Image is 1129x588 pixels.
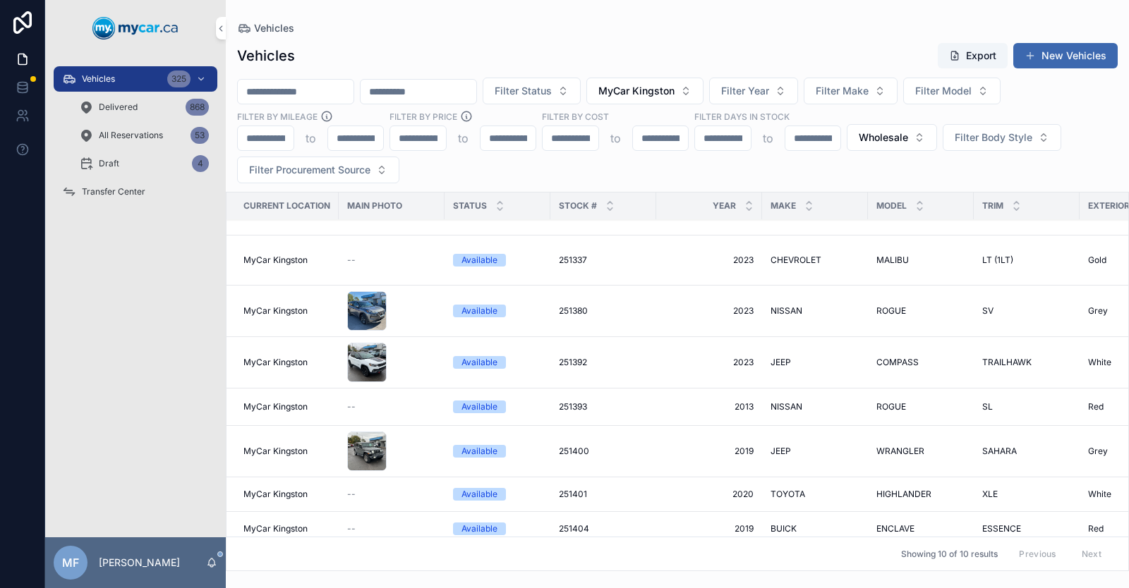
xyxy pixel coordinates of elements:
[559,401,587,412] span: 251393
[461,305,497,317] div: Available
[71,123,217,148] a: All Reservations53
[771,357,791,368] span: JEEP
[237,21,294,35] a: Vehicles
[982,401,1071,412] a: SL
[721,84,769,98] span: Filter Year
[713,200,736,212] span: Year
[771,255,859,266] a: CHEVROLET
[347,489,356,500] span: --
[876,357,965,368] a: COMPASS
[1088,357,1111,368] span: White
[237,157,399,183] button: Select Button
[559,401,648,412] a: 251393
[495,84,552,98] span: Filter Status
[982,357,1071,368] a: TRAILHAWK
[243,489,308,500] span: MyCar Kingston
[347,255,436,266] a: --
[876,305,965,317] a: ROGUE
[903,78,1001,104] button: Select Button
[982,255,1071,266] a: LT (1LT)
[243,305,330,317] a: MyCar Kingston
[586,78,704,104] button: Select Button
[876,200,907,212] span: Model
[763,130,773,147] p: to
[771,489,859,500] a: TOYOTA
[1088,523,1104,534] span: Red
[982,305,1071,317] a: SV
[771,401,802,412] span: NISSAN
[665,489,754,500] a: 2020
[347,200,402,212] span: Main Photo
[876,523,965,534] a: ENCLAVE
[347,401,436,412] a: --
[559,446,589,457] span: 251400
[237,110,318,123] label: Filter By Mileage
[458,130,469,147] p: to
[54,66,217,92] a: Vehicles325
[243,446,308,457] span: MyCar Kingston
[876,401,906,412] span: ROGUE
[1088,305,1108,317] span: Grey
[243,255,330,266] a: MyCar Kingston
[461,488,497,501] div: Available
[771,446,859,457] a: JEEP
[876,255,909,266] span: MALIBU
[901,549,998,560] span: Showing 10 of 10 results
[461,400,497,413] div: Available
[54,179,217,204] a: Transfer Center
[771,305,802,317] span: NISSAN
[876,446,965,457] a: WRANGLER
[982,523,1021,534] span: ESSENCE
[559,523,589,534] span: 251404
[709,78,798,104] button: Select Button
[982,489,1071,500] a: XLE
[665,305,754,317] a: 2023
[771,489,805,500] span: TOYOTA
[347,401,356,412] span: --
[249,163,370,177] span: Filter Procurement Source
[982,255,1013,266] span: LT (1LT)
[243,357,308,368] span: MyCar Kingston
[243,200,330,212] span: Current Location
[665,255,754,266] span: 2023
[876,489,931,500] span: HIGHLANDER
[876,523,914,534] span: ENCLAVE
[665,523,754,534] a: 2019
[45,56,226,223] div: scrollable content
[99,130,163,141] span: All Reservations
[982,305,994,317] span: SV
[167,71,191,87] div: 325
[237,46,295,66] h1: Vehicles
[347,489,436,500] a: --
[62,554,79,571] span: MF
[191,127,209,144] div: 53
[771,255,821,266] span: CHEVROLET
[1088,401,1104,412] span: Red
[559,255,587,266] span: 251337
[559,200,597,212] span: Stock #
[982,446,1071,457] a: SAHARA
[559,255,648,266] a: 251337
[453,445,542,458] a: Available
[453,305,542,317] a: Available
[306,130,316,147] p: to
[771,401,859,412] a: NISSAN
[347,255,356,266] span: --
[99,102,138,113] span: Delivered
[559,357,587,368] span: 251392
[243,357,330,368] a: MyCar Kingston
[847,124,937,151] button: Select Button
[461,254,497,267] div: Available
[82,73,115,85] span: Vehicles
[453,356,542,369] a: Available
[665,357,754,368] a: 2023
[598,84,675,98] span: MyCar Kingston
[243,255,308,266] span: MyCar Kingston
[1088,446,1108,457] span: Grey
[347,523,436,534] a: --
[876,255,965,266] a: MALIBU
